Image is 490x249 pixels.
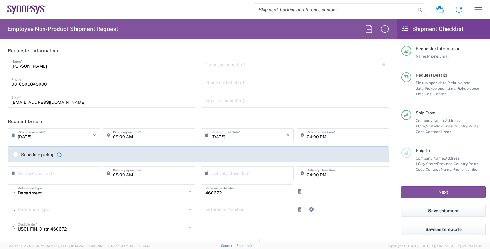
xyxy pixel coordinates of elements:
[454,161,469,166] span: Country,
[439,54,450,59] span: Email
[59,244,83,248] span: [DATE] 11:04:24
[416,118,445,123] span: Company Name,
[254,4,415,16] input: Shipment, tracking or reference number
[8,48,58,54] h2: Requester Information
[401,205,486,217] button: Save shipment
[454,124,469,128] span: Country,
[287,130,290,140] i: ×
[401,224,486,235] button: Save as template
[416,80,447,85] span: Pickup open date,
[86,244,154,248] span: Client: 2025.17.0-5dd568f
[416,148,430,153] span: Ship To
[13,152,54,157] label: Schedule pickup
[93,130,96,140] i: ×
[295,205,304,214] a: Remove Reference
[425,92,446,96] span: Cost Center
[8,118,44,125] h2: Request Details
[402,25,464,33] h2: Shipment Checklist
[128,244,154,248] span: [DATE] 08:44:20
[236,244,252,247] a: Feedback
[426,124,454,128] span: State/Province,
[401,186,486,198] button: Next
[425,86,456,91] span: Pickup open time,
[387,243,483,249] span: Copyright © [DATE]-[DATE] Agistix Inc., All Rights Reserved
[416,46,460,51] span: Requester Information
[221,244,236,247] a: Support
[307,205,316,214] a: Add Reference
[7,244,83,248] span: Server: 2025.17.0-327f6347098
[426,129,451,134] span: Contact Name
[452,167,479,172] span: Phone Number
[426,161,454,166] span: State/Province,
[416,156,445,160] span: Company Name,
[418,161,426,166] span: City,
[427,54,439,59] span: Phone,
[418,124,426,128] span: City,
[416,54,427,59] span: Name,
[295,187,304,196] a: Remove Reference
[416,73,447,78] span: Request Details
[426,167,452,172] span: Contact Name,
[416,110,436,115] span: Ship From
[7,25,118,33] h2: Employee Non-Product Shipment Request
